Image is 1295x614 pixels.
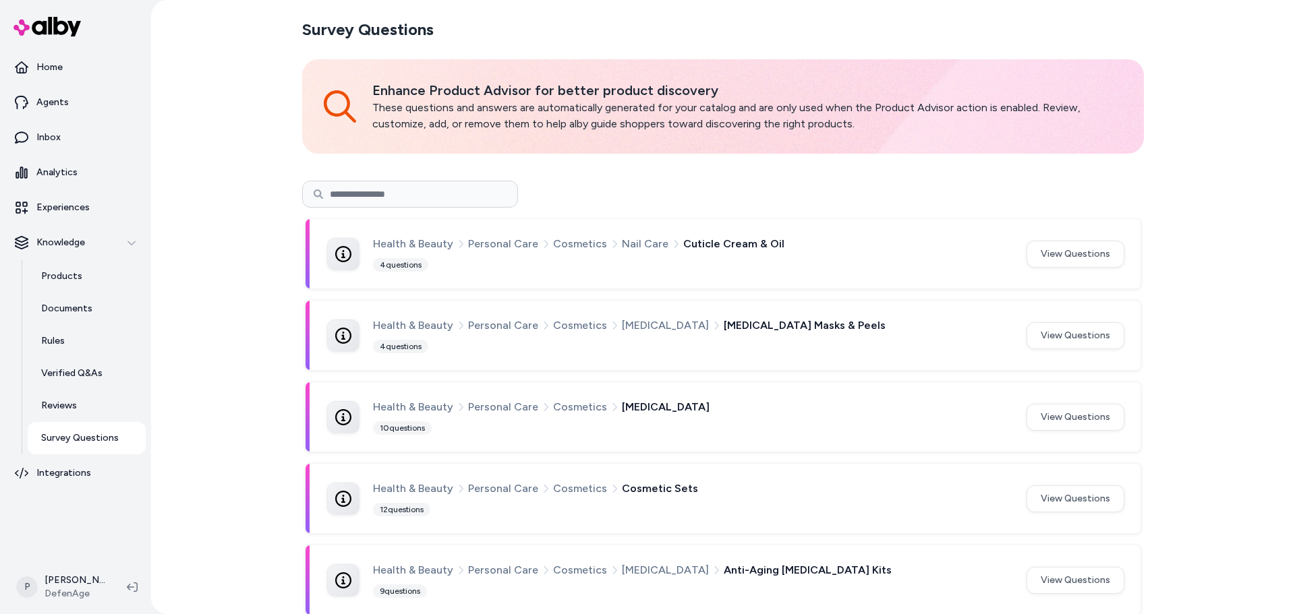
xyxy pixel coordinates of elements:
span: [MEDICAL_DATA] Masks & Peels [724,317,886,334]
a: Documents [28,293,146,325]
span: Personal Care [468,398,538,416]
p: Inbox [36,131,61,144]
button: View Questions [1027,322,1124,349]
a: Integrations [5,457,146,489]
span: Personal Care [468,317,538,334]
p: [PERSON_NAME] [45,574,105,587]
p: Rules [41,334,65,348]
div: 9 questions [373,584,427,598]
a: Survey Questions [28,422,146,454]
p: Home [36,61,63,74]
p: Documents [41,302,92,315]
p: Enhance Product Advisor for better product discovery [372,81,1122,100]
a: Verified Q&As [28,357,146,390]
a: Inbox [5,121,146,154]
div: 10 questions [373,421,432,435]
span: Health & Beauty [373,480,453,497]
span: P [16,576,38,598]
p: Experiences [36,201,90,214]
span: Cosmetic Sets [622,480,698,497]
button: View Questions [1027,241,1124,268]
a: Rules [28,325,146,357]
span: Cuticle Cream & Oil [683,235,784,253]
div: 12 questions [373,503,430,516]
span: [MEDICAL_DATA] [622,398,710,416]
span: Health & Beauty [373,398,453,416]
span: [MEDICAL_DATA] [622,317,709,334]
p: Verified Q&As [41,367,103,380]
h2: Survey Questions [302,19,434,40]
a: Reviews [28,390,146,422]
a: Products [28,260,146,293]
img: alby Logo [13,17,81,36]
p: Products [41,270,82,283]
span: Anti-Aging [MEDICAL_DATA] Kits [724,561,892,579]
button: P[PERSON_NAME]DefenAge [8,565,116,609]
button: View Questions [1027,404,1124,431]
button: View Questions [1027,485,1124,512]
p: Knowledge [36,236,85,249]
div: 4 questions [373,340,428,353]
p: Agents [36,96,69,109]
p: These questions and answers are automatically generated for your catalog and are only used when t... [372,100,1122,132]
span: DefenAge [45,587,105,601]
span: Personal Care [468,480,538,497]
a: Home [5,51,146,84]
span: Personal Care [468,561,538,579]
span: Nail Care [622,235,668,253]
span: Cosmetics [553,480,607,497]
span: [MEDICAL_DATA] [622,561,709,579]
span: Cosmetics [553,398,607,416]
span: Health & Beauty [373,561,453,579]
span: Cosmetics [553,317,607,334]
p: Reviews [41,399,77,412]
button: View Questions [1027,567,1124,594]
a: Agents [5,86,146,119]
p: Survey Questions [41,431,119,445]
span: Cosmetics [553,235,607,253]
span: Health & Beauty [373,235,453,253]
p: Integrations [36,466,91,480]
span: Personal Care [468,235,538,253]
span: Health & Beauty [373,317,453,334]
a: Experiences [5,191,146,224]
a: Analytics [5,156,146,189]
button: Knowledge [5,226,146,259]
div: 4 questions [373,258,428,272]
span: Cosmetics [553,561,607,579]
p: Analytics [36,166,78,179]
